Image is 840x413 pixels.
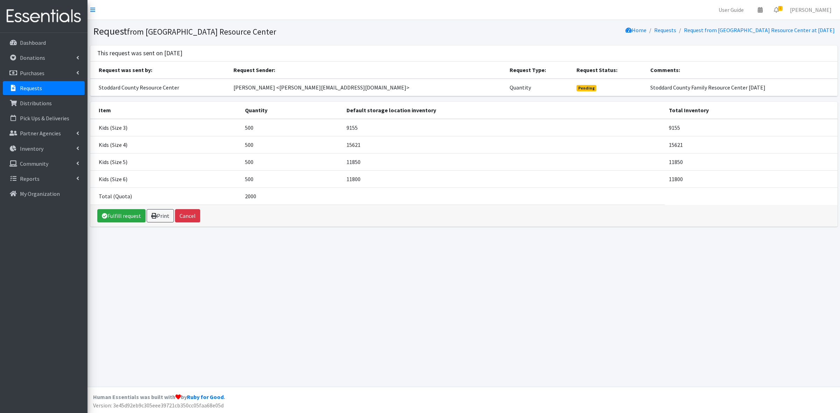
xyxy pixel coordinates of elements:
a: Fulfill request [97,209,146,222]
a: My Organization [3,187,85,201]
img: HumanEssentials [3,5,85,28]
th: Request Status: [572,62,646,79]
h3: This request was sent on [DATE] [97,50,182,57]
td: Stoddard County Family Resource Center [DATE] [646,79,837,96]
p: Community [20,160,48,167]
a: Donations [3,51,85,65]
td: Kids (Size 3) [90,119,241,136]
a: Home [625,27,646,34]
span: Pending [576,85,596,91]
a: Reports [3,172,85,186]
td: [PERSON_NAME] <[PERSON_NAME][EMAIL_ADDRESS][DOMAIN_NAME]> [229,79,505,96]
td: 15621 [665,136,837,153]
span: Version: 3e45d92eb9c305eee39721cb350cc05faa68e05d [93,402,224,409]
a: Requests [654,27,676,34]
a: Community [3,157,85,171]
td: Stoddard County Resource Center [90,79,230,96]
p: Distributions [20,100,52,107]
th: Request was sent by: [90,62,230,79]
td: 500 [241,153,342,170]
th: Total Inventory [665,102,837,119]
a: Print [147,209,174,222]
td: 11850 [665,153,837,170]
button: Cancel [175,209,200,222]
a: [PERSON_NAME] [784,3,837,17]
th: Item [90,102,241,119]
a: Dashboard [3,36,85,50]
td: 11850 [342,153,665,170]
td: 11800 [342,170,665,187]
a: Request from [GEOGRAPHIC_DATA] Resource Center at [DATE] [684,27,835,34]
p: Requests [20,85,42,92]
a: Purchases [3,66,85,80]
th: Quantity [241,102,342,119]
p: Inventory [20,145,43,152]
a: User Guide [713,3,749,17]
h1: Request [93,25,461,37]
p: Pick Ups & Deliveries [20,115,69,122]
th: Default storage location inventory [342,102,665,119]
a: Ruby for Good [187,393,224,400]
p: Dashboard [20,39,46,46]
p: Purchases [20,70,44,77]
p: Reports [20,175,40,182]
td: 500 [241,136,342,153]
td: 11800 [665,170,837,187]
td: 2000 [241,187,342,205]
a: Distributions [3,96,85,110]
th: Request Sender: [229,62,505,79]
td: Quantity [505,79,573,96]
a: Partner Agencies [3,126,85,140]
a: Inventory [3,142,85,156]
th: Comments: [646,62,837,79]
p: Partner Agencies [20,130,61,137]
strong: Human Essentials was built with by . [93,393,225,400]
td: Total (Quota) [90,187,241,205]
td: 500 [241,170,342,187]
small: from [GEOGRAPHIC_DATA] Resource Center [127,27,276,37]
a: Pick Ups & Deliveries [3,111,85,125]
td: Kids (Size 4) [90,136,241,153]
td: Kids (Size 5) [90,153,241,170]
p: Donations [20,54,45,61]
a: Requests [3,81,85,95]
a: 1 [768,3,784,17]
td: 9155 [342,119,665,136]
p: My Organization [20,190,60,197]
td: 9155 [665,119,837,136]
td: 500 [241,119,342,136]
span: 1 [778,6,783,11]
td: 15621 [342,136,665,153]
td: Kids (Size 6) [90,170,241,187]
th: Request Type: [505,62,573,79]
